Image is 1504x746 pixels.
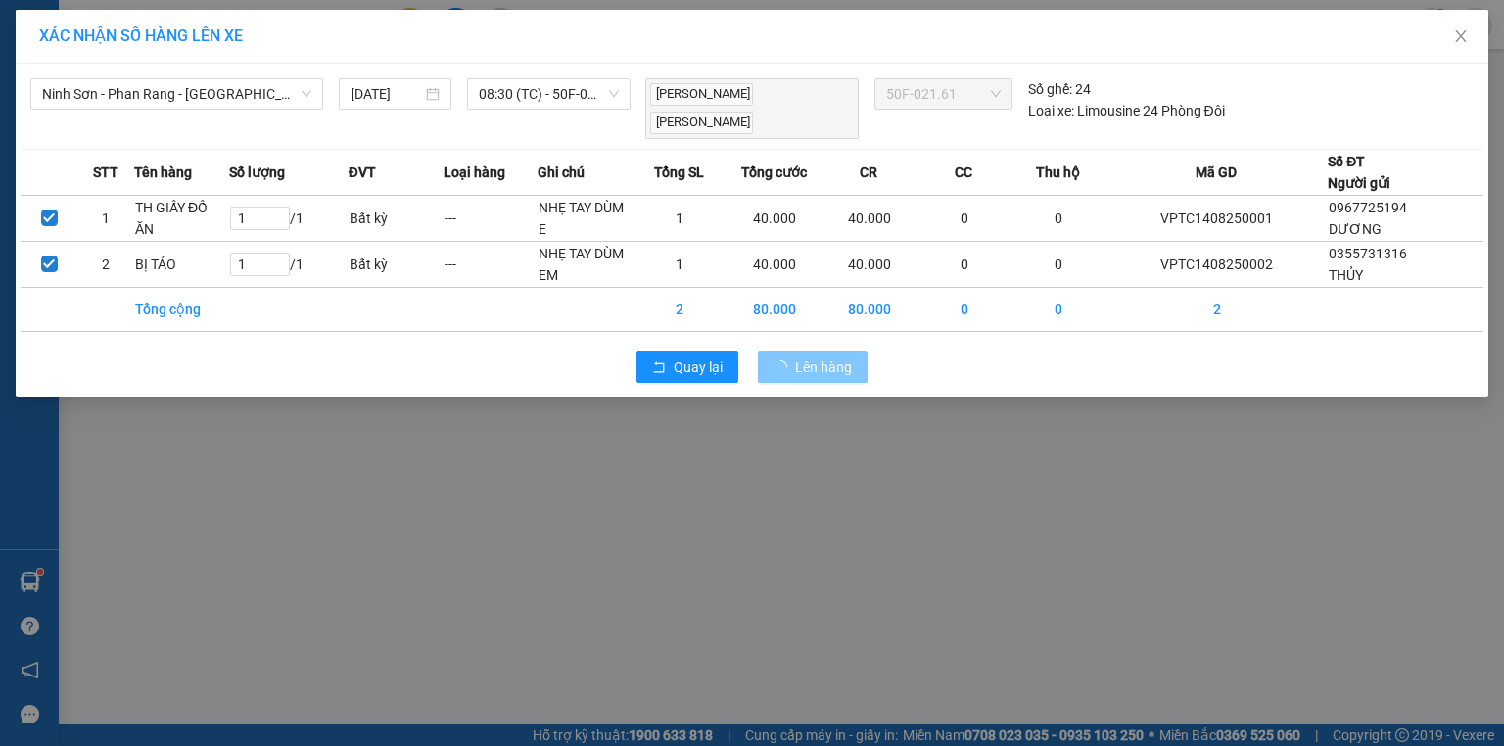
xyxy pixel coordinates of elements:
span: Số lượng [229,162,285,183]
span: Loại xe: [1028,100,1074,121]
td: 40.000 [728,241,822,287]
td: 80.000 [822,287,917,331]
span: close [1453,28,1469,44]
button: rollbackQuay lại [636,351,738,383]
span: loading [774,360,795,374]
span: Loại hàng [444,162,505,183]
span: Số ghế: [1028,78,1072,100]
td: 0 [916,241,1011,287]
span: 0967725194 [1329,200,1407,215]
td: 0 [1011,287,1106,331]
td: --- [444,195,539,241]
span: THỦY [1329,267,1363,283]
td: NHẸ TAY DÙM E [538,195,633,241]
td: 0 [916,287,1011,331]
span: DƯƠNG [1329,221,1382,237]
span: Ghi chú [538,162,585,183]
span: 0355731316 [1329,246,1407,261]
td: 1 [633,195,728,241]
td: Tổng cộng [134,287,229,331]
span: [PERSON_NAME] [650,112,753,134]
button: Lên hàng [758,351,868,383]
span: XÁC NHẬN SỐ HÀNG LÊN XE [39,26,243,45]
td: 2 [77,241,134,287]
td: 40.000 [728,195,822,241]
span: Thu hộ [1036,162,1080,183]
span: 50F-021.61 [886,79,1000,109]
span: Lên hàng [795,356,852,378]
span: Mã GD [1196,162,1237,183]
td: 2 [1106,287,1328,331]
span: [PERSON_NAME] [650,83,753,106]
td: 40.000 [822,195,917,241]
div: Limousine 24 Phòng Đôi [1028,100,1225,121]
td: NHẸ TAY DÙM EM [538,241,633,287]
td: 0 [916,195,1011,241]
td: Bất kỳ [349,241,444,287]
td: VPTC1408250002 [1106,241,1328,287]
td: 1 [77,195,134,241]
td: BỊ TÁO [134,241,229,287]
td: 0 [1011,241,1106,287]
button: Close [1433,10,1488,65]
div: 24 [1028,78,1091,100]
td: Bất kỳ [349,195,444,241]
span: Tổng cước [741,162,807,183]
td: 40.000 [822,241,917,287]
td: / 1 [229,195,349,241]
div: Số ĐT Người gửi [1328,151,1390,194]
span: CC [955,162,972,183]
td: 1 [633,241,728,287]
span: STT [93,162,118,183]
span: Tổng SL [654,162,704,183]
td: VPTC1408250001 [1106,195,1328,241]
span: ĐVT [349,162,376,183]
span: CR [860,162,877,183]
td: / 1 [229,241,349,287]
td: TH GIẤY ĐỒ ĂN [134,195,229,241]
td: 80.000 [728,287,822,331]
span: Quay lại [674,356,723,378]
span: Ninh Sơn - Phan Rang - Miền Tây [42,79,311,109]
input: 14/08/2025 [351,83,422,105]
span: Tên hàng [134,162,192,183]
td: 2 [633,287,728,331]
span: 08:30 (TC) - 50F-021.61 [479,79,620,109]
td: --- [444,241,539,287]
span: rollback [652,360,666,376]
td: 0 [1011,195,1106,241]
